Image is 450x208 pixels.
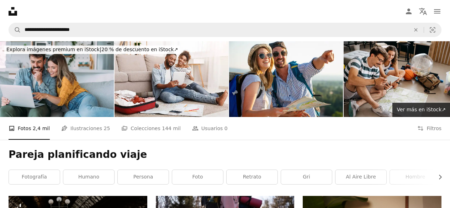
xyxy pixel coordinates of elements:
a: Colecciones 144 mil [121,117,181,140]
a: fotografía [9,170,60,184]
button: Idioma [416,4,430,18]
a: Usuarios 0 [192,117,228,140]
a: gri [281,170,332,184]
form: Encuentra imágenes en todo el sitio [9,23,441,37]
a: retrato [227,170,277,184]
a: foto [172,170,223,184]
button: Menú [430,4,444,18]
button: Borrar [408,23,424,37]
span: 20 % de descuento en iStock ↗ [6,47,178,52]
a: persona [118,170,169,184]
h1: Pareja planificando viaje [9,148,441,161]
a: Ilustraciones 25 [61,117,110,140]
a: Inicio — Unsplash [9,7,17,16]
button: desplazar lista a la derecha [434,170,441,184]
a: Ver más en iStock↗ [392,103,450,117]
span: 25 [104,124,110,132]
span: 144 mil [162,124,181,132]
img: Viaje de luna de miel, turista mochilero, turismo o concepto de viaje de vacaciones de vacaciones. [229,41,343,117]
a: Humano [63,170,114,184]
span: Explora imágenes premium en iStock | [6,47,101,52]
a: hombre [390,170,441,184]
a: al aire libre [335,170,386,184]
img: Pareja joven que planea un viaje de vacaciones en tableta [115,41,228,117]
a: Iniciar sesión / Registrarse [402,4,416,18]
button: Filtros [417,117,441,140]
button: Buscar en Unsplash [9,23,21,37]
span: Ver más en iStock ↗ [397,107,446,112]
span: 0 [224,124,228,132]
button: Búsqueda visual [424,23,441,37]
